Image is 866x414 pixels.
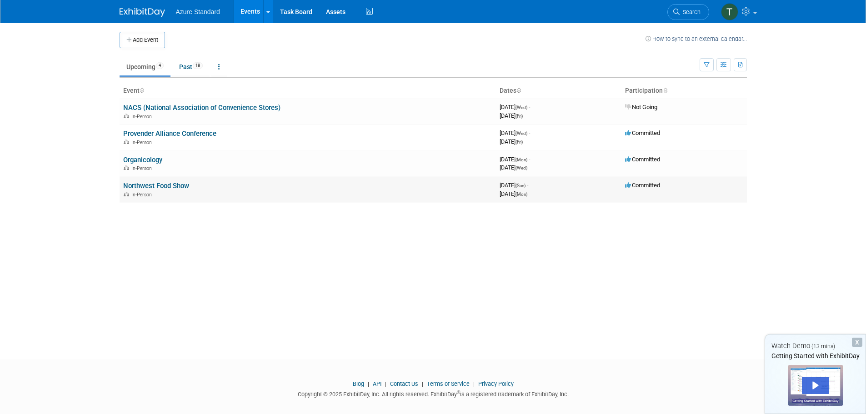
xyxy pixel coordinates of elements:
[529,104,530,110] span: -
[383,380,389,387] span: |
[765,351,866,360] div: Getting Started with ExhibitDay
[621,83,747,99] th: Participation
[516,140,523,145] span: (Fri)
[124,140,129,144] img: In-Person Event
[811,343,835,349] span: (13 mins)
[721,3,738,20] img: Toni Virgil
[500,112,523,119] span: [DATE]
[478,380,514,387] a: Privacy Policy
[625,182,660,189] span: Committed
[625,156,660,163] span: Committed
[680,9,701,15] span: Search
[500,190,527,197] span: [DATE]
[457,390,460,395] sup: ®
[516,192,527,197] span: (Mon)
[516,131,527,136] span: (Wed)
[500,130,530,136] span: [DATE]
[140,87,144,94] a: Sort by Event Name
[390,380,418,387] a: Contact Us
[516,114,523,119] span: (Fri)
[625,130,660,136] span: Committed
[765,341,866,351] div: Watch Demo
[663,87,667,94] a: Sort by Participation Type
[516,87,521,94] a: Sort by Start Date
[852,338,862,347] div: Dismiss
[120,83,496,99] th: Event
[353,380,364,387] a: Blog
[500,156,530,163] span: [DATE]
[500,104,530,110] span: [DATE]
[500,138,523,145] span: [DATE]
[646,35,747,42] a: How to sync to an external calendar...
[529,156,530,163] span: -
[500,164,527,171] span: [DATE]
[123,104,280,112] a: NACS (National Association of Convenience Stores)
[123,182,189,190] a: Northwest Food Show
[131,192,155,198] span: In-Person
[131,165,155,171] span: In-Person
[123,130,216,138] a: Provender Alliance Conference
[516,165,527,170] span: (Wed)
[124,165,129,170] img: In-Person Event
[373,380,381,387] a: API
[172,58,210,75] a: Past18
[120,8,165,17] img: ExhibitDay
[516,157,527,162] span: (Mon)
[500,182,528,189] span: [DATE]
[667,4,709,20] a: Search
[427,380,470,387] a: Terms of Service
[156,62,164,69] span: 4
[420,380,425,387] span: |
[516,183,526,188] span: (Sun)
[365,380,371,387] span: |
[802,377,829,394] div: Play
[124,114,129,118] img: In-Person Event
[193,62,203,69] span: 18
[471,380,477,387] span: |
[120,58,170,75] a: Upcoming4
[131,140,155,145] span: In-Person
[529,130,530,136] span: -
[120,32,165,48] button: Add Event
[516,105,527,110] span: (Wed)
[527,182,528,189] span: -
[131,114,155,120] span: In-Person
[176,8,220,15] span: Azure Standard
[124,192,129,196] img: In-Person Event
[123,156,162,164] a: Organicology
[625,104,657,110] span: Not Going
[496,83,621,99] th: Dates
